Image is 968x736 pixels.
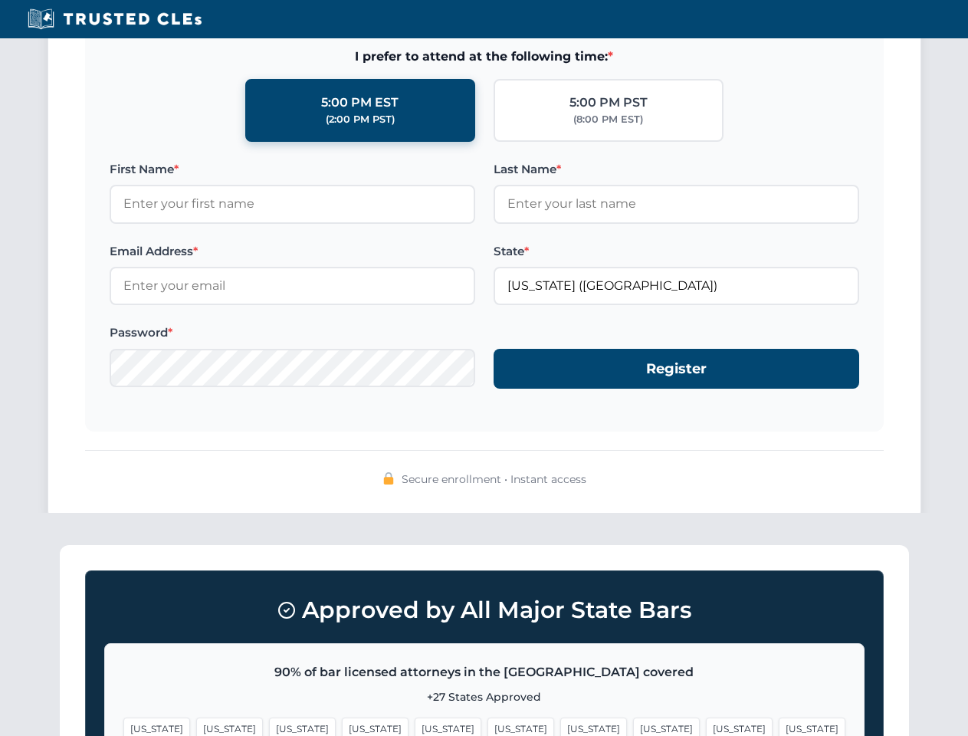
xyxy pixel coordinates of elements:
[569,93,648,113] div: 5:00 PM PST
[104,590,865,631] h3: Approved by All Major State Bars
[382,472,395,485] img: 🔒
[494,160,859,179] label: Last Name
[123,688,845,705] p: +27 States Approved
[494,349,859,389] button: Register
[110,242,475,261] label: Email Address
[402,471,586,488] span: Secure enrollment • Instant access
[23,8,206,31] img: Trusted CLEs
[110,185,475,223] input: Enter your first name
[326,112,395,127] div: (2:00 PM PST)
[110,160,475,179] label: First Name
[110,267,475,305] input: Enter your email
[494,267,859,305] input: California (CA)
[494,185,859,223] input: Enter your last name
[494,242,859,261] label: State
[321,93,399,113] div: 5:00 PM EST
[573,112,643,127] div: (8:00 PM EST)
[110,47,859,67] span: I prefer to attend at the following time:
[123,662,845,682] p: 90% of bar licensed attorneys in the [GEOGRAPHIC_DATA] covered
[110,324,475,342] label: Password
